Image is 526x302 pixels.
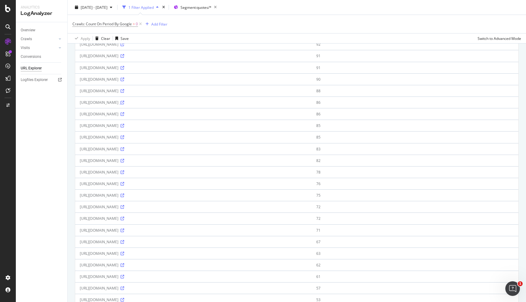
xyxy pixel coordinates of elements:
td: 82 [312,155,518,166]
td: 72 [312,212,518,224]
iframe: Intercom live chat [505,281,520,296]
div: [URL][DOMAIN_NAME] [80,262,307,268]
button: [DATE] - [DATE] [72,2,115,12]
div: Switch to Advanced Mode [478,36,521,41]
td: 86 [312,97,518,108]
td: 91 [312,50,518,61]
a: Logfiles Explorer [21,77,63,83]
div: [URL][DOMAIN_NAME] [80,228,307,233]
span: 1 [518,281,523,286]
span: [DATE] - [DATE] [81,5,107,10]
td: 92 [312,38,518,50]
td: 71 [312,224,518,236]
div: Crawls [21,36,32,42]
div: [URL][DOMAIN_NAME] [80,42,307,47]
div: Apply [81,36,90,41]
span: Crawls: Count On Period By Google [72,21,132,26]
div: Visits [21,45,30,51]
div: [URL][DOMAIN_NAME] [80,251,307,256]
td: 88 [312,85,518,97]
td: 57 [312,282,518,294]
div: [URL][DOMAIN_NAME] [80,123,307,128]
button: Clear [93,33,110,43]
div: [URL][DOMAIN_NAME] [80,274,307,279]
td: 86 [312,108,518,120]
div: [URL][DOMAIN_NAME] [80,239,307,244]
td: 63 [312,248,518,259]
div: Conversions [21,54,41,60]
div: [URL][DOMAIN_NAME] [80,286,307,291]
td: 90 [312,73,518,85]
div: [URL][DOMAIN_NAME] [80,181,307,186]
a: Crawls [21,36,57,42]
td: 61 [312,271,518,282]
a: Conversions [21,54,63,60]
div: Add Filter [151,21,167,26]
div: [URL][DOMAIN_NAME] [80,146,307,152]
a: URL Explorer [21,65,63,72]
div: [URL][DOMAIN_NAME] [80,88,307,93]
div: [URL][DOMAIN_NAME] [80,216,307,221]
button: Apply [72,33,90,43]
td: 78 [312,166,518,178]
div: Clear [101,36,110,41]
td: 76 [312,178,518,189]
span: Segment: quotes/* [181,5,212,10]
td: 67 [312,236,518,248]
div: [URL][DOMAIN_NAME] [80,53,307,58]
button: Add Filter [143,20,167,28]
td: 83 [312,143,518,155]
div: Save [121,36,129,41]
div: LogAnalyzer [21,10,62,17]
div: [URL][DOMAIN_NAME] [80,65,307,70]
div: [URL][DOMAIN_NAME] [80,135,307,140]
td: 72 [312,201,518,212]
button: 1 Filter Applied [120,2,161,12]
div: times [161,4,166,10]
div: URL Explorer [21,65,42,72]
button: Save [113,33,129,43]
button: Switch to Advanced Mode [475,33,521,43]
td: 85 [312,131,518,143]
div: [URL][DOMAIN_NAME] [80,204,307,209]
div: [URL][DOMAIN_NAME] [80,100,307,105]
td: 62 [312,259,518,271]
a: Overview [21,27,63,33]
button: Segment:quotes/* [171,2,219,12]
td: 75 [312,189,518,201]
span: > [133,21,135,26]
div: [URL][DOMAIN_NAME] [80,193,307,198]
div: 1 Filter Applied [128,5,154,10]
td: 91 [312,62,518,73]
div: [URL][DOMAIN_NAME] [80,77,307,82]
div: Logfiles Explorer [21,77,48,83]
a: Visits [21,45,57,51]
div: [URL][DOMAIN_NAME] [80,111,307,117]
div: [URL][DOMAIN_NAME] [80,170,307,175]
div: Analytics [21,5,62,10]
div: Overview [21,27,35,33]
div: [URL][DOMAIN_NAME] [80,158,307,163]
td: 85 [312,120,518,131]
span: 0 [136,20,138,28]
